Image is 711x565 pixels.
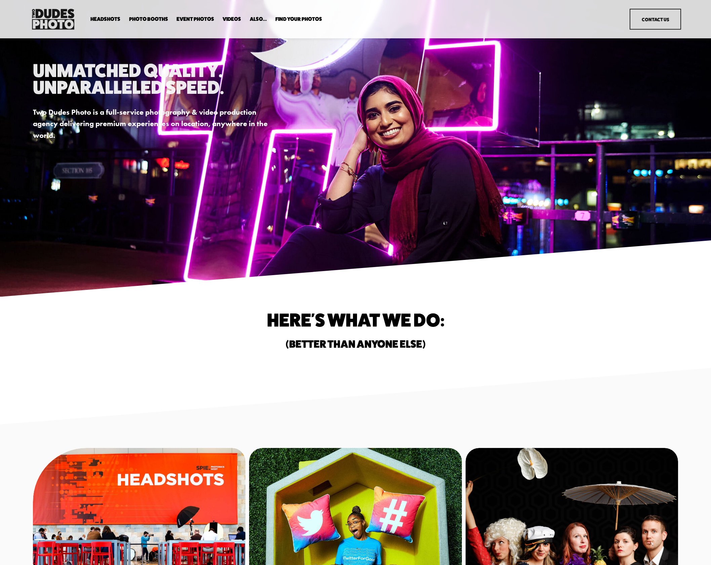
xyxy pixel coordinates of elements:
a: Event Photos [176,16,214,23]
span: Photo Booths [129,16,168,22]
a: Contact Us [630,9,681,30]
strong: Two Dudes Photo is a full-service photography & video production agency delivering premium experi... [33,108,269,140]
a: folder dropdown [275,16,322,23]
span: Also... [250,16,267,22]
a: folder dropdown [129,16,168,23]
span: Headshots [90,16,120,22]
img: Two Dudes Photo | Headshots, Portraits &amp; Photo Booths [30,7,76,31]
span: Find Your Photos [275,16,322,22]
a: folder dropdown [90,16,120,23]
h1: Unmatched Quality. Unparalleled Speed. [33,62,273,96]
h1: Here's What We do: [114,311,598,328]
a: folder dropdown [250,16,267,23]
a: Videos [223,16,241,23]
h2: (Better than anyone else) [114,339,598,349]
